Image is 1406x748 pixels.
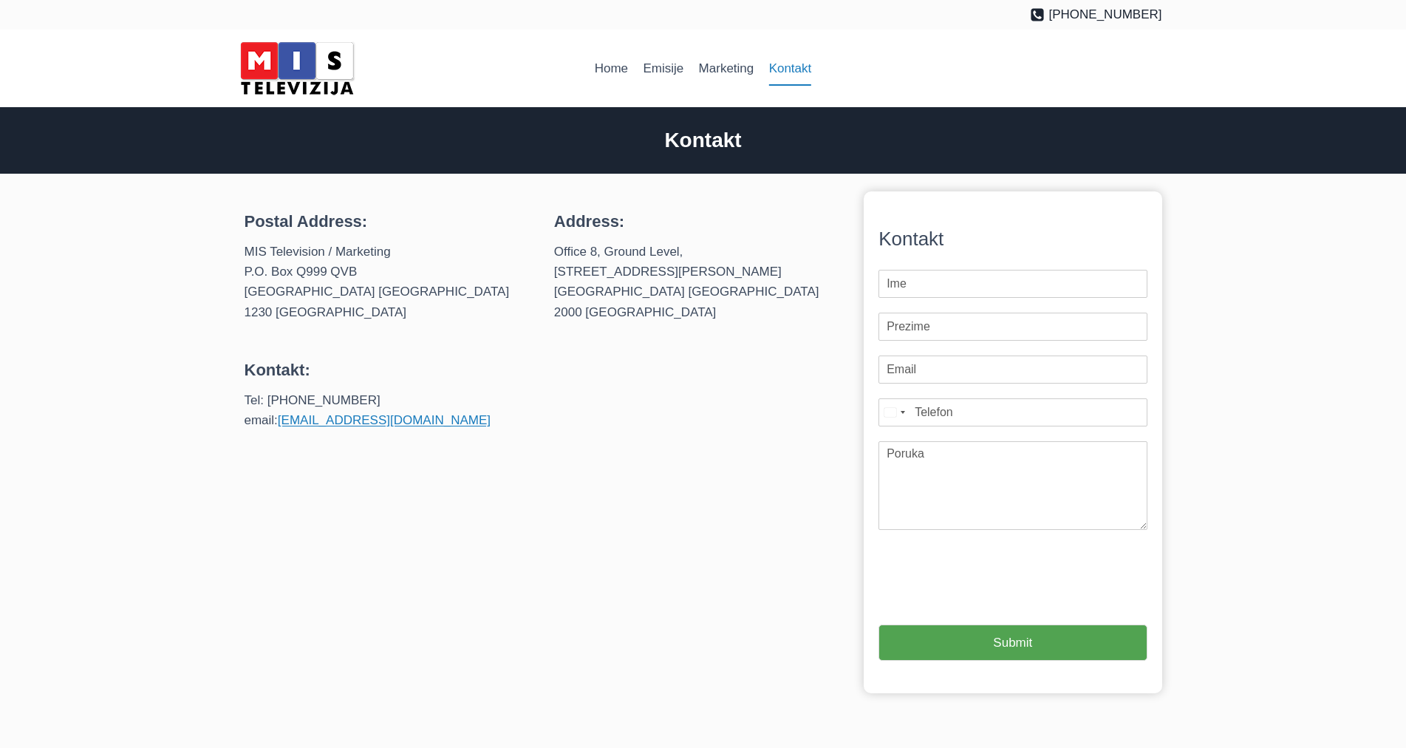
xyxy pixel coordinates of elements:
h4: Postal Address: [245,209,530,234]
img: MIS Television [234,37,360,100]
a: [PHONE_NUMBER] [1030,4,1162,24]
input: Mobile Phone Number [878,398,1147,426]
input: Prezime [878,313,1147,341]
h4: Kontakt: [245,358,530,382]
nav: Primary [587,51,819,86]
button: Selected country [878,398,910,426]
p: Tel: [PHONE_NUMBER] email: [245,390,530,430]
p: Office 8, Ground Level, [STREET_ADDRESS][PERSON_NAME] [GEOGRAPHIC_DATA] [GEOGRAPHIC_DATA] 2000 [G... [554,242,840,322]
h2: Kontakt [245,125,1162,156]
a: Kontakt [761,51,819,86]
div: Kontakt [878,224,1147,255]
input: Ime [878,270,1147,298]
span: [PHONE_NUMBER] [1048,4,1161,24]
button: Submit [878,625,1147,661]
input: Email [878,356,1147,384]
a: [EMAIL_ADDRESS][DOMAIN_NAME] [278,413,491,427]
a: Home [587,51,636,86]
h4: Address: [554,209,840,234]
p: MIS Television / Marketing P.O. Box Q999 QVB [GEOGRAPHIC_DATA] [GEOGRAPHIC_DATA] 1230 [GEOGRAPHIC... [245,242,530,322]
a: Emisije [635,51,691,86]
iframe: reCAPTCHA [878,545,1103,656]
a: Marketing [691,51,761,86]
